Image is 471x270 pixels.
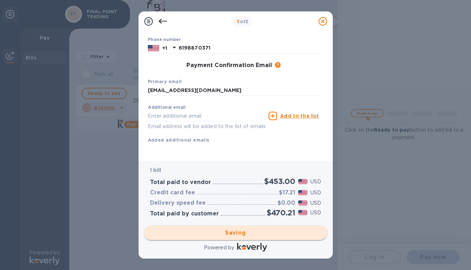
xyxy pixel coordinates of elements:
input: Enter your primary name [148,85,319,96]
h3: Delivery speed fee [150,200,206,207]
h2: $453.00 [264,177,295,186]
img: USD [298,190,308,195]
h3: Total paid by customer [150,210,219,217]
span: 3 [237,19,240,24]
label: Phone number [148,38,181,42]
h3: Total paid to vendor [150,179,211,186]
input: Enter additional email [148,111,266,121]
img: USD [298,179,308,184]
img: USD [298,200,308,205]
p: Powered by [204,244,234,251]
b: of 3 [237,19,249,24]
h3: $17.21 [279,189,295,196]
img: USD [298,210,308,215]
b: Added additional emails [148,137,210,143]
img: Logo [237,243,267,251]
label: Additional email [148,106,186,110]
h3: $0.00 [277,200,295,207]
p: Email address will be added to the list of emails [148,122,266,131]
p: USD [310,178,321,185]
h3: Payment Confirmation Email [186,62,272,69]
b: Primary email [148,79,182,84]
h2: $470.21 [267,208,295,217]
p: USD [310,199,321,207]
p: +1 [162,45,167,52]
u: Add to the list [280,113,319,119]
p: USD [310,209,321,216]
img: US [148,44,159,52]
p: USD [310,189,321,197]
b: 1 bill [150,167,161,173]
h3: Credit card fee [150,189,195,196]
input: Enter your phone number [179,43,319,54]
